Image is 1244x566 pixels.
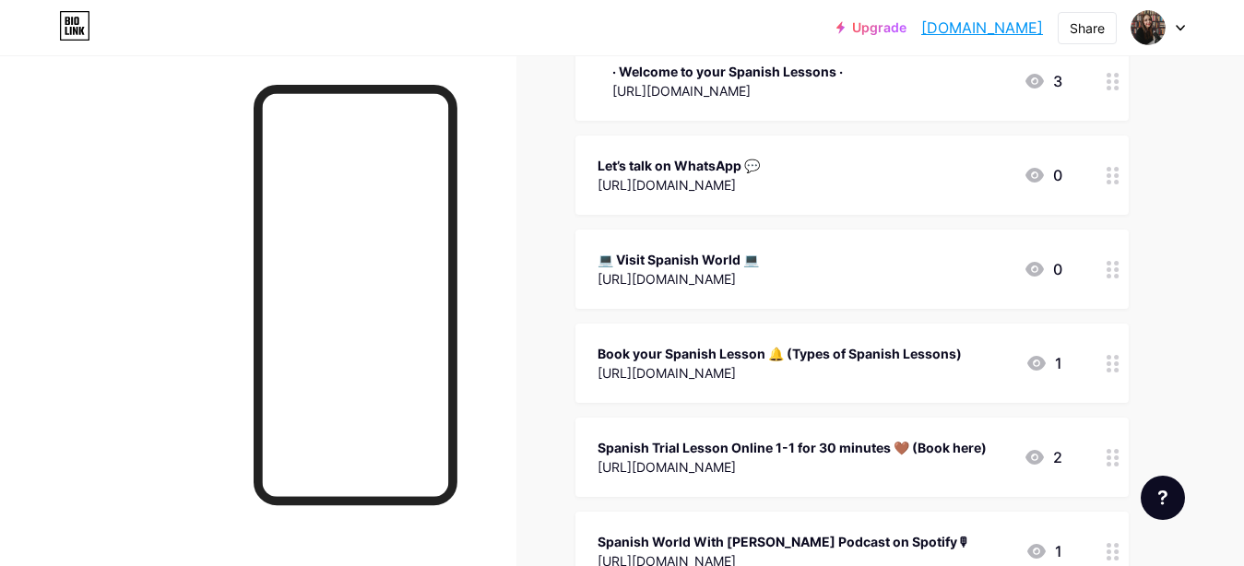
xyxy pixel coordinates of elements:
div: 💻 Visit Spanish World 💻 [598,250,759,269]
div: [URL][DOMAIN_NAME] [598,175,760,195]
div: [URL][DOMAIN_NAME] [612,81,843,100]
div: Share [1070,18,1105,38]
div: 1 [1025,352,1062,374]
div: 0 [1024,258,1062,280]
div: Spanish World With [PERSON_NAME] Podcast on Spotify🎙 [598,532,970,551]
div: · Welcome to your Spanish Lessons · [612,62,843,81]
div: Book your Spanish Lesson 🔔 (Types of Spanish Lessons) [598,344,962,363]
div: [URL][DOMAIN_NAME] [598,363,962,383]
div: [URL][DOMAIN_NAME] [598,457,987,477]
div: Spanish Trial Lesson Online 1-1 for 30 minutes 🤎 (Book here) [598,438,987,457]
div: [URL][DOMAIN_NAME] [598,269,759,289]
div: 1 [1025,540,1062,562]
a: [DOMAIN_NAME] [921,17,1043,39]
div: 3 [1024,70,1062,92]
a: Upgrade [836,20,906,35]
div: 0 [1024,164,1062,186]
div: 2 [1024,446,1062,468]
img: spanishwithmaria [1131,10,1166,45]
div: Let’s talk on WhatsApp 💬 [598,156,760,175]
